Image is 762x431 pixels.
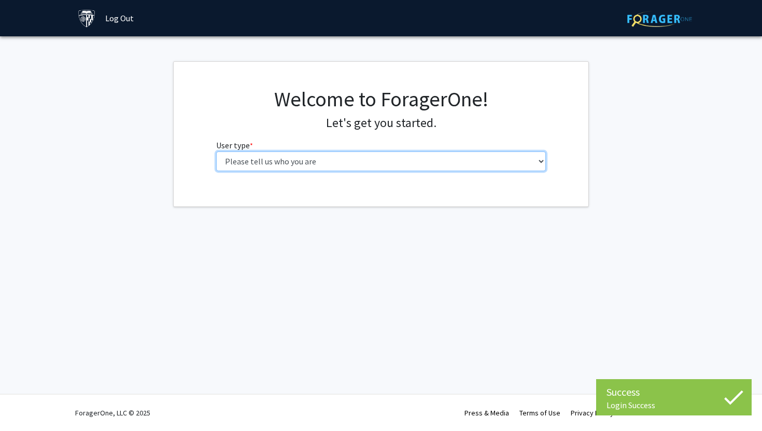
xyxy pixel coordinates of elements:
h4: Let's get you started. [216,116,546,131]
a: Terms of Use [519,408,560,418]
img: ForagerOne Logo [627,11,692,27]
div: ForagerOne, LLC © 2025 [75,395,150,431]
img: Johns Hopkins University Logo [78,9,96,27]
a: Privacy Policy [571,408,614,418]
label: User type [216,139,253,151]
h1: Welcome to ForagerOne! [216,87,546,112]
div: Success [606,384,741,400]
a: Press & Media [464,408,509,418]
div: Login Success [606,400,741,410]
